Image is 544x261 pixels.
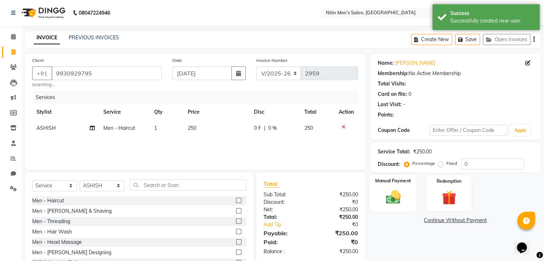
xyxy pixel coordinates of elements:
[79,3,110,23] b: 08047224946
[311,198,363,206] div: ₹0
[34,31,60,44] a: INVOICE
[33,91,363,104] div: Services
[430,125,508,136] input: Enter Offer / Coupon Code
[32,228,72,236] div: Men - Hair Wash
[311,213,363,221] div: ₹250.00
[18,3,67,23] img: logo
[250,104,300,120] th: Disc
[258,229,311,237] div: Payable:
[258,248,311,255] div: Balance :
[437,178,461,184] label: Redemption
[378,70,533,77] div: No Active Membership
[32,207,112,215] div: Men - [PERSON_NAME] & Shaving
[378,111,394,119] div: Points:
[32,57,44,64] label: Client
[378,80,406,88] div: Total Visits:
[378,148,410,156] div: Service Total:
[69,34,119,41] a: PREVIOUS INVOICES
[32,238,82,246] div: Men - Head Massage
[311,206,363,213] div: ₹250.00
[268,124,277,132] span: 0 %
[334,104,358,120] th: Action
[514,232,537,254] iframe: chat widget
[32,197,64,205] div: Men - Haircut
[510,125,530,136] button: Apply
[395,59,435,67] a: [PERSON_NAME]
[381,189,405,206] img: _cash.svg
[304,125,313,131] span: 250
[378,70,409,77] div: Membership:
[300,104,334,120] th: Total
[483,34,530,45] button: Open Invoices
[258,213,311,221] div: Total:
[378,90,407,98] div: Card on file:
[455,34,480,45] button: Save
[413,148,432,156] div: ₹250.00
[446,160,457,167] label: Fixed
[172,57,182,64] label: Date
[254,124,261,132] span: 0 F
[378,59,394,67] div: Name:
[130,179,246,191] input: Search or Scan
[183,104,250,120] th: Price
[311,191,363,198] div: ₹250.00
[150,104,183,120] th: Qty
[372,217,539,224] a: Continue Without Payment
[32,67,52,80] button: +91
[408,90,411,98] div: 0
[36,125,56,131] span: ASHISH
[32,249,111,256] div: Men - [PERSON_NAME] Designing
[411,34,452,45] button: Create New
[319,221,363,228] div: ₹0
[311,248,363,255] div: ₹250.00
[412,160,435,167] label: Percentage
[258,191,311,198] div: Sub Total:
[378,161,400,168] div: Discount:
[256,57,288,64] label: Invoice Number
[258,198,311,206] div: Discount:
[378,101,402,108] div: Last Visit:
[258,221,319,228] a: Add Tip
[99,104,150,120] th: Service
[258,238,311,246] div: Paid:
[103,125,135,131] span: Men - Haircut
[32,104,99,120] th: Stylist
[450,10,534,17] div: Success
[52,67,162,80] input: Search by Name/Mobile/Email/Code
[375,177,411,184] label: Manual Payment
[264,124,265,132] span: |
[311,229,363,237] div: ₹250.00
[311,238,363,246] div: ₹0
[32,218,70,225] div: Men - Threading
[188,125,196,131] span: 250
[264,180,280,188] span: Total
[437,189,461,207] img: _gift.svg
[378,127,430,134] div: Coupon Code
[403,101,405,108] div: -
[154,125,157,131] span: 1
[450,17,534,25] div: Successfully created new user.
[258,206,311,213] div: Net:
[32,82,162,88] small: searching...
